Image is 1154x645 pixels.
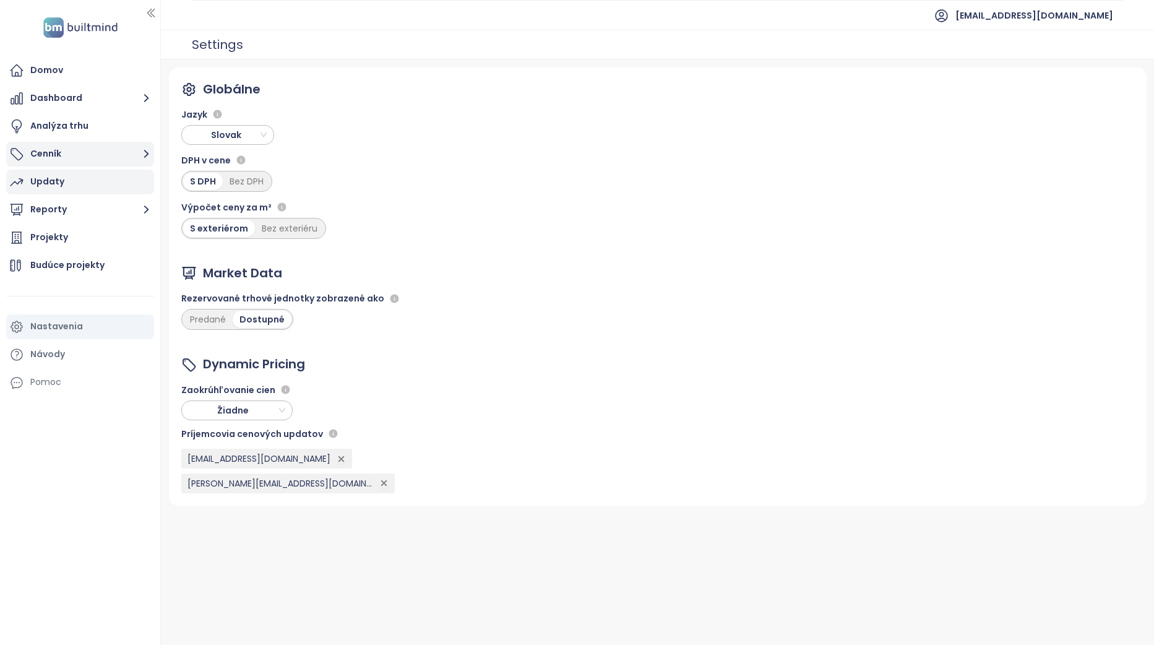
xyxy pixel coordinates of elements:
div: DPH v cene [181,153,326,168]
span: [EMAIL_ADDRESS][DOMAIN_NAME] [955,1,1113,30]
div: Globálne [203,80,261,99]
div: Projekty [30,230,68,245]
a: Updaty [6,170,154,194]
div: Domov [30,63,63,78]
div: Budúce projekty [30,258,105,273]
div: Analýza trhu [30,118,88,134]
button: Reporty [6,197,154,222]
span: Slovak [186,126,272,144]
div: Bez exteriéru [255,220,324,237]
button: Dashboard [6,86,154,111]
div: Príjemcovia cenových updatov [181,426,395,441]
div: Zaokrúhľovanie cien [181,383,395,397]
img: logo [40,15,121,40]
span: Žiadne [186,401,285,420]
div: Rezervované trhové jednotky zobrazené ako [181,291,402,306]
div: Dynamic Pricing [203,355,305,374]
a: Projekty [6,225,154,250]
div: Predané [183,311,233,328]
a: Analýza trhu [6,114,154,139]
div: Nastavenia [30,319,83,334]
div: Updaty [30,174,64,189]
div: S exteriérom [183,220,255,237]
div: Bez DPH [223,173,270,190]
button: Cenník [6,142,154,167]
a: Návody [6,342,154,367]
a: Nastavenia [6,314,154,339]
span: [EMAIL_ADDRESS][DOMAIN_NAME] [187,452,330,465]
span: [PERSON_NAME][EMAIL_ADDRESS][DOMAIN_NAME] [187,477,373,490]
div: Výpočet ceny za m² [181,200,326,215]
div: Jazyk [181,107,326,122]
div: Pomoc [6,370,154,395]
a: Domov [6,58,154,83]
div: Market Data [203,264,282,283]
div: Pomoc [30,374,61,390]
a: Budúce projekty [6,253,154,278]
div: S DPH [183,173,223,190]
div: Návody [30,347,65,362]
div: Dostupné [233,311,291,328]
div: Settings [192,32,243,57]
